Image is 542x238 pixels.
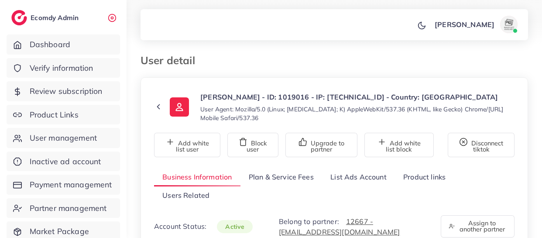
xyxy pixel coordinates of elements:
img: avatar [500,16,518,33]
a: [PERSON_NAME]avatar [430,16,521,33]
button: Assign to another partner [441,215,515,238]
button: Add white list user [154,133,220,157]
button: Add white list block [364,133,434,157]
p: Belong to partner: [279,216,430,237]
a: Dashboard [7,34,120,55]
p: Account Status: [154,221,253,232]
span: Verify information [30,62,93,74]
button: Disconnect tiktok [448,133,515,157]
h2: Ecomdy Admin [31,14,81,22]
span: Review subscription [30,86,103,97]
a: Plan & Service Fees [240,168,322,186]
a: Product links [395,168,454,186]
button: Upgrade to partner [285,133,357,157]
img: ic-user-info.36bf1079.svg [170,97,189,117]
small: User Agent: Mozilla/5.0 (Linux; [MEDICAL_DATA]; K) AppleWebKit/537.36 (KHTML, like Gecko) Chrome/... [200,105,515,122]
a: Partner management [7,198,120,218]
a: Business Information [154,168,240,186]
button: Block user [227,133,278,157]
a: Review subscription [7,81,120,101]
a: logoEcomdy Admin [11,10,81,25]
a: Product Links [7,105,120,125]
span: Payment management [30,179,112,190]
a: Users Related [154,186,218,205]
img: logo [11,10,27,25]
a: Payment management [7,175,120,195]
a: User management [7,128,120,148]
a: Verify information [7,58,120,78]
span: Market Package [30,226,89,237]
span: active [217,220,253,233]
a: 12667 - [EMAIL_ADDRESS][DOMAIN_NAME] [279,217,400,236]
span: Inactive ad account [30,156,101,167]
span: Partner management [30,203,107,214]
span: Product Links [30,109,79,121]
span: Dashboard [30,39,70,50]
h3: User detail [141,54,202,67]
p: [PERSON_NAME] - ID: 1019016 - IP: [TECHNICAL_ID] - Country: [GEOGRAPHIC_DATA] [200,92,515,102]
a: Inactive ad account [7,152,120,172]
a: List Ads Account [322,168,395,186]
span: User management [30,132,97,144]
p: [PERSON_NAME] [435,19,494,30]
